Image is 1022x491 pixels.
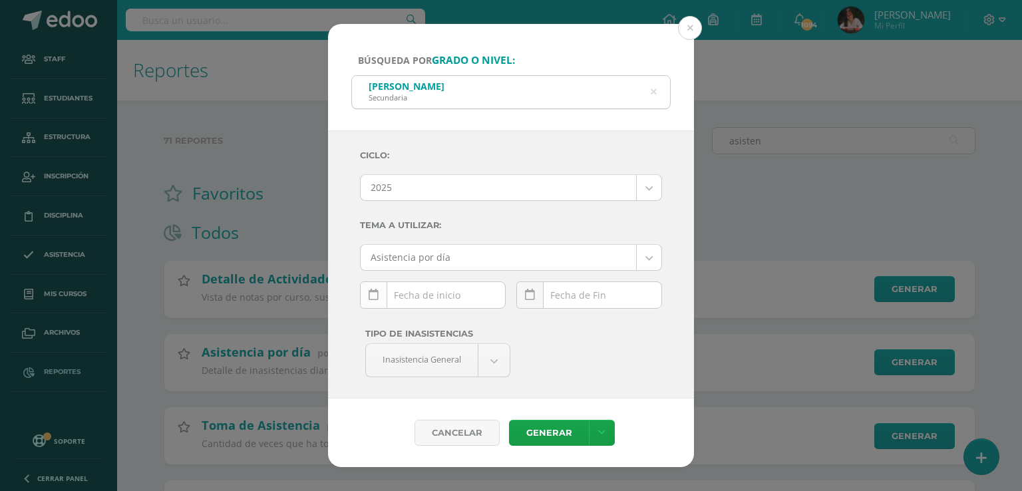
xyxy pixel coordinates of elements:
[360,142,662,169] label: Ciclo:
[432,53,515,67] strong: grado o nivel:
[383,344,461,375] span: Inasistencia General
[678,16,702,40] button: Close (Esc)
[366,344,510,377] a: Inasistencia General
[509,420,589,446] a: Generar
[369,92,444,102] div: Secundaria
[352,76,670,108] input: ej. Primero primaria, etc.
[361,175,661,200] a: 2025
[415,420,500,446] div: Cancelar
[371,175,626,200] span: 2025
[517,282,661,308] input: Fecha de Fin
[361,282,505,308] input: Fecha de inicio
[371,245,626,270] span: Asistencia por día
[360,212,662,239] label: Tema a Utilizar:
[361,245,661,270] a: Asistencia por día
[369,80,444,92] div: [PERSON_NAME]
[358,54,515,67] span: Búsqueda por
[365,325,510,343] label: Tipo de Inasistencias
